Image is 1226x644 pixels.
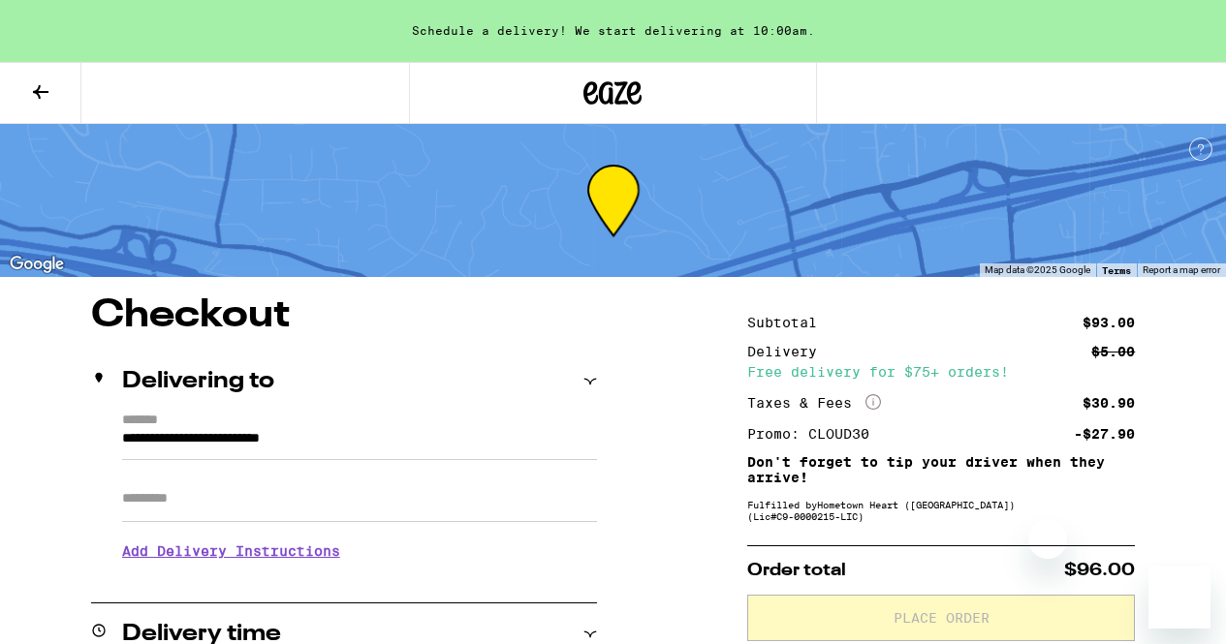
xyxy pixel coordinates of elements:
span: Place Order [894,611,990,625]
h2: Delivering to [122,370,274,393]
div: $5.00 [1091,345,1135,358]
iframe: Button to launch messaging window [1148,567,1210,629]
p: We'll contact you at [PHONE_NUMBER] when we arrive [122,573,597,589]
span: Map data ©2025 Google [985,264,1090,275]
div: Fulfilled by Hometown Heart ([GEOGRAPHIC_DATA]) (Lic# C9-0000215-LIC ) [747,499,1135,522]
div: Promo: CLOUD30 [747,427,883,441]
p: Don't forget to tip your driver when they arrive! [747,454,1135,485]
a: Terms [1102,264,1131,276]
a: Report a map error [1143,264,1220,275]
div: Taxes & Fees [747,394,881,412]
div: $30.90 [1083,396,1135,410]
div: -$27.90 [1074,427,1135,441]
span: $96.00 [1064,562,1135,579]
h1: Checkout [91,296,597,335]
iframe: Close message [1028,520,1067,559]
span: Order total [747,562,846,579]
div: Free delivery for $75+ orders! [747,365,1135,379]
div: Subtotal [747,316,831,329]
h3: Add Delivery Instructions [122,529,597,573]
div: Delivery [747,345,831,358]
button: Place Order [747,595,1135,641]
img: Google [5,252,69,277]
div: $93.00 [1083,316,1135,329]
a: Open this area in Google Maps (opens a new window) [5,252,69,277]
